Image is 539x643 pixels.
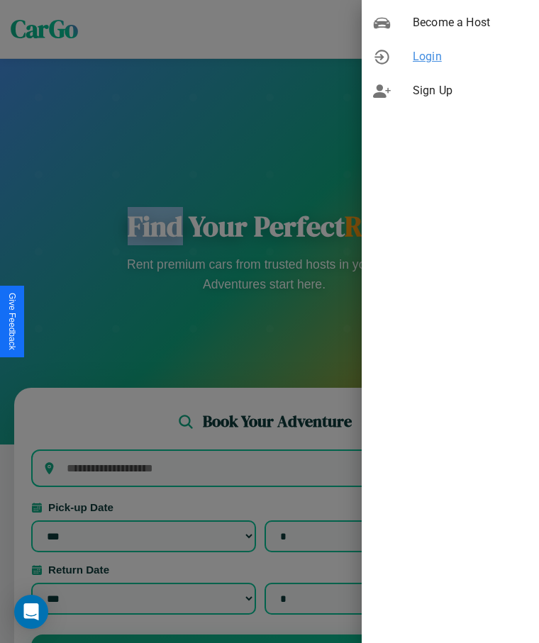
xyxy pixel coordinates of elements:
[14,595,48,629] div: Open Intercom Messenger
[7,293,17,350] div: Give Feedback
[413,82,528,99] span: Sign Up
[362,74,539,108] div: Sign Up
[413,48,528,65] span: Login
[362,40,539,74] div: Login
[362,6,539,40] div: Become a Host
[413,14,528,31] span: Become a Host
